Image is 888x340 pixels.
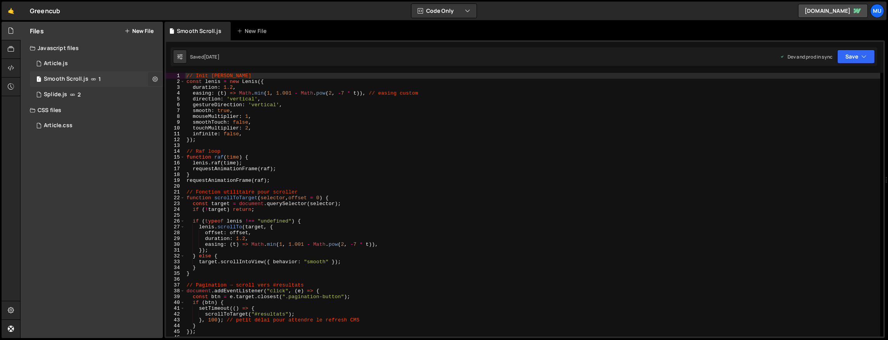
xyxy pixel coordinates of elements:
[166,143,185,148] div: 13
[44,91,67,98] div: Splide.js
[166,236,185,242] div: 29
[166,329,185,335] div: 45
[2,2,21,20] a: 🤙
[166,96,185,102] div: 5
[204,54,219,60] div: [DATE]
[166,253,185,259] div: 32
[166,305,185,311] div: 41
[166,108,185,114] div: 7
[166,242,185,247] div: 30
[44,122,73,129] div: Article.css
[166,224,185,230] div: 27
[166,282,185,288] div: 37
[166,125,185,131] div: 10
[870,4,884,18] a: Mu
[798,4,868,18] a: [DOMAIN_NAME]
[411,4,477,18] button: Code Only
[36,77,41,83] span: 1
[166,230,185,236] div: 28
[21,102,163,118] div: CSS files
[30,118,163,133] div: 16982/46583.css
[166,114,185,119] div: 8
[166,300,185,305] div: 40
[166,288,185,294] div: 38
[166,201,185,207] div: 23
[30,27,44,35] h2: Files
[166,189,185,195] div: 21
[166,79,185,85] div: 2
[78,91,81,98] span: 2
[21,40,163,56] div: Javascript files
[44,76,88,83] div: Smooth Scroll.js
[166,212,185,218] div: 25
[166,85,185,90] div: 3
[166,166,185,172] div: 17
[237,27,270,35] div: New File
[166,90,185,96] div: 4
[30,87,163,102] div: 16982/46574.js
[166,183,185,189] div: 20
[98,76,101,82] span: 1
[166,276,185,282] div: 36
[166,172,185,178] div: 18
[30,6,60,16] div: Greencub
[190,54,219,60] div: Saved
[30,71,163,87] div: 16982/46575.js
[124,28,154,34] button: New File
[166,154,185,160] div: 15
[166,137,185,143] div: 12
[166,148,185,154] div: 14
[166,73,185,79] div: 1
[166,218,185,224] div: 26
[166,271,185,276] div: 35
[837,50,875,64] button: Save
[780,54,833,60] div: Dev and prod in sync
[30,56,163,71] div: 16982/46579.js
[166,207,185,212] div: 24
[166,294,185,300] div: 39
[166,317,185,323] div: 43
[166,195,185,201] div: 22
[166,259,185,265] div: 33
[44,60,68,67] div: Article.js
[166,131,185,137] div: 11
[166,119,185,125] div: 9
[166,323,185,329] div: 44
[166,311,185,317] div: 42
[166,265,185,271] div: 34
[166,102,185,108] div: 6
[166,160,185,166] div: 16
[166,178,185,183] div: 19
[166,247,185,253] div: 31
[177,27,221,35] div: Smooth Scroll.js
